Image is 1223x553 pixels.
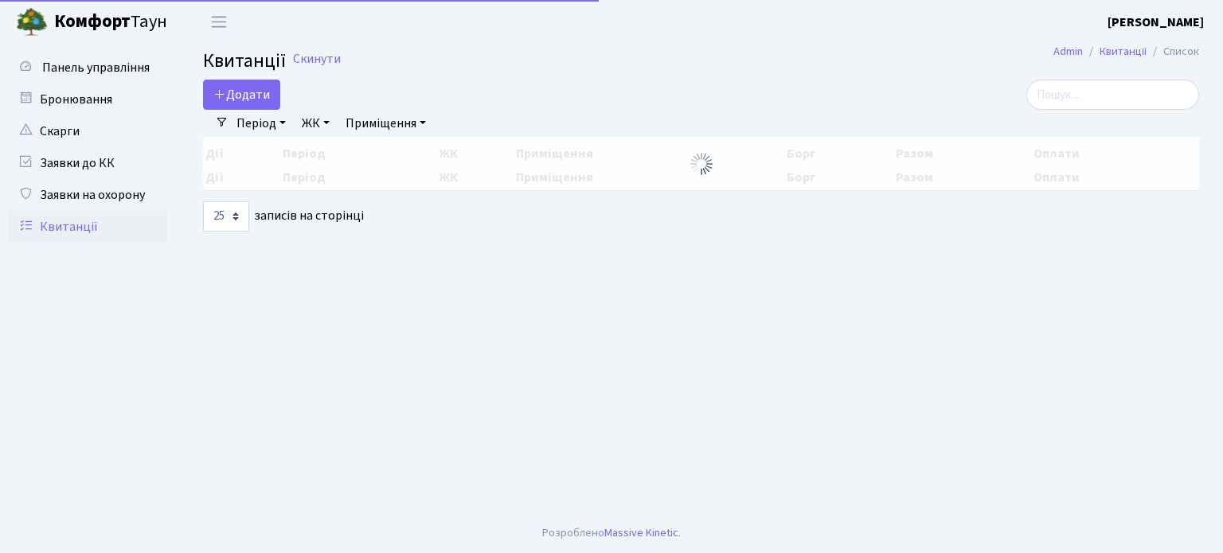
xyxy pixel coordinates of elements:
a: Квитанції [1100,43,1147,60]
span: Панель управління [42,59,150,76]
span: Додати [213,86,270,103]
li: Список [1147,43,1199,60]
a: Додати [203,80,280,110]
a: Заявки на охорону [8,179,167,211]
input: Пошук... [1026,80,1199,110]
a: ЖК [295,110,336,137]
label: записів на сторінці [203,201,364,232]
a: [PERSON_NAME] [1108,13,1204,32]
span: Квитанції [203,47,286,75]
a: Бронювання [8,84,167,115]
button: Переключити навігацію [199,9,239,35]
img: logo.png [16,6,48,38]
b: [PERSON_NAME] [1108,14,1204,31]
a: Приміщення [339,110,432,137]
a: Admin [1053,43,1083,60]
span: Таун [54,9,167,36]
a: Скинути [293,52,341,67]
nav: breadcrumb [1030,35,1223,68]
select: записів на сторінці [203,201,249,232]
a: Скарги [8,115,167,147]
b: Комфорт [54,9,131,34]
a: Massive Kinetic [604,524,678,541]
a: Панель управління [8,52,167,84]
a: Заявки до КК [8,147,167,179]
a: Квитанції [8,211,167,243]
div: Розроблено . [542,524,681,542]
img: Обробка... [689,151,714,177]
a: Період [230,110,292,137]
